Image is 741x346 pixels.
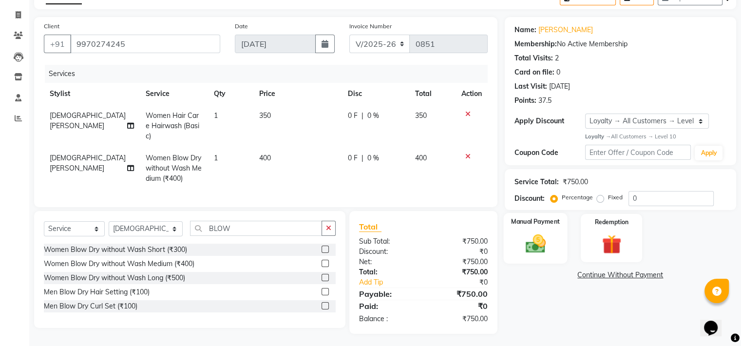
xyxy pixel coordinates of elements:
[44,259,194,269] div: Women Blow Dry without Wash Medium (₹400)
[348,111,358,121] span: 0 F
[342,83,410,105] th: Disc
[352,257,423,267] div: Net:
[214,154,218,162] span: 1
[352,300,423,312] div: Paid:
[514,193,545,204] div: Discount:
[415,154,427,162] span: 400
[415,111,427,120] span: 350
[700,307,731,336] iframe: chat widget
[352,236,423,247] div: Sub Total:
[214,111,218,120] span: 1
[423,300,495,312] div: ₹0
[352,277,435,288] a: Add Tip
[259,154,271,162] span: 400
[549,81,570,92] div: [DATE]
[595,218,628,227] label: Redemption
[514,67,554,77] div: Card on file:
[352,288,423,300] div: Payable:
[349,22,392,31] label: Invoice Number
[563,177,588,187] div: ₹750.00
[514,148,585,158] div: Coupon Code
[361,153,363,163] span: |
[514,81,547,92] div: Last Visit:
[608,193,623,202] label: Fixed
[456,83,488,105] th: Action
[146,111,199,140] span: Women Hair Care Hairwash (Basic)
[423,257,495,267] div: ₹750.00
[70,35,220,53] input: Search by Name/Mobile/Email/Code
[538,25,593,35] a: [PERSON_NAME]
[423,267,495,277] div: ₹750.00
[367,111,379,121] span: 0 %
[423,247,495,257] div: ₹0
[423,236,495,247] div: ₹750.00
[348,153,358,163] span: 0 F
[423,314,495,324] div: ₹750.00
[44,245,187,255] div: Women Blow Dry without Wash Short (₹300)
[44,35,71,53] button: +91
[538,96,551,106] div: 37.5
[44,301,137,311] div: Men Blow Dry Curl Set (₹100)
[514,177,559,187] div: Service Total:
[511,217,560,226] label: Manual Payment
[596,232,627,257] img: _gift.svg
[562,193,593,202] label: Percentage
[259,111,271,120] span: 350
[140,83,208,105] th: Service
[435,277,494,288] div: ₹0
[50,111,126,130] span: [DEMOGRAPHIC_DATA][PERSON_NAME]
[585,133,611,140] strong: Loyalty →
[423,288,495,300] div: ₹750.00
[367,153,379,163] span: 0 %
[556,67,560,77] div: 0
[555,53,559,63] div: 2
[190,221,322,236] input: Search or Scan
[514,39,557,49] div: Membership:
[45,65,495,83] div: Services
[514,116,585,126] div: Apply Discount
[50,154,126,173] span: [DEMOGRAPHIC_DATA][PERSON_NAME]
[352,247,423,257] div: Discount:
[146,154,202,183] span: Women Blow Dry without Wash Medium (₹400)
[585,145,691,160] input: Enter Offer / Coupon Code
[235,22,248,31] label: Date
[352,314,423,324] div: Balance :
[585,133,726,141] div: All Customers → Level 10
[507,270,734,280] a: Continue Without Payment
[253,83,342,105] th: Price
[514,53,553,63] div: Total Visits:
[44,287,150,297] div: Men Blow Dry Hair Setting (₹100)
[44,83,140,105] th: Stylist
[208,83,253,105] th: Qty
[695,146,722,160] button: Apply
[44,273,185,283] div: Women Blow Dry without Wash Long (₹500)
[409,83,456,105] th: Total
[44,22,59,31] label: Client
[352,267,423,277] div: Total:
[359,222,381,232] span: Total
[519,232,551,255] img: _cash.svg
[514,25,536,35] div: Name:
[514,39,726,49] div: No Active Membership
[514,96,536,106] div: Points:
[361,111,363,121] span: |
